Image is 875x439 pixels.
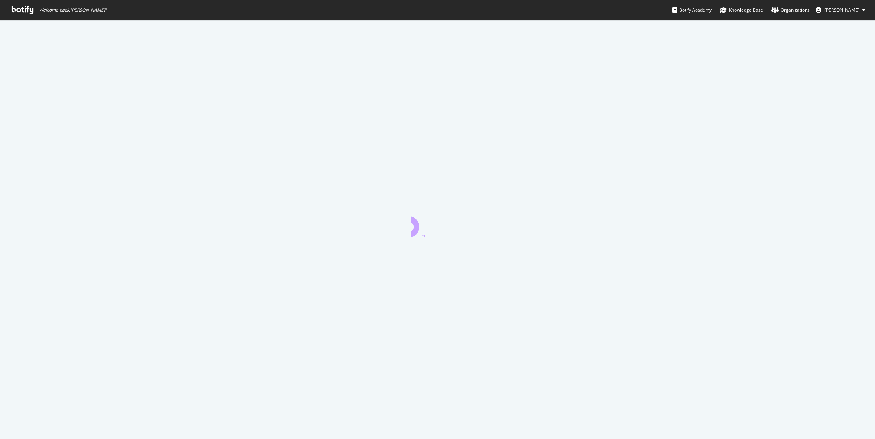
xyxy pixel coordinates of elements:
div: Organizations [771,6,810,14]
div: Knowledge Base [720,6,763,14]
span: Welcome back, [PERSON_NAME] ! [39,7,106,13]
div: Botify Academy [672,6,712,14]
span: Juan Batres [824,7,859,13]
button: [PERSON_NAME] [810,4,871,16]
div: animation [411,210,464,237]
